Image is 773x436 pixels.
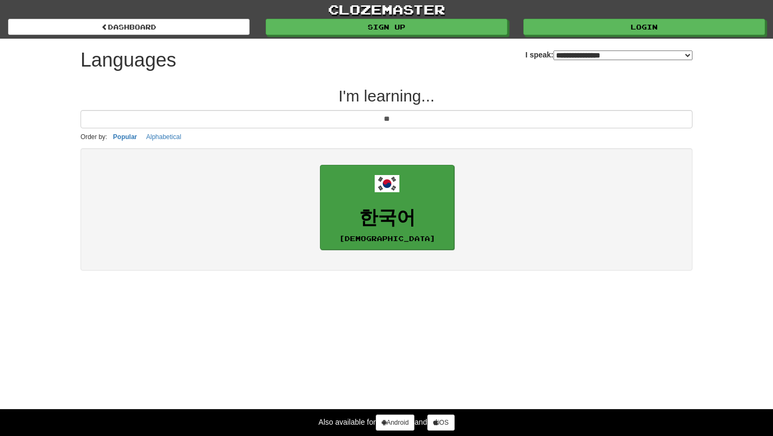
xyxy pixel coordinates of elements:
[339,235,435,242] small: [DEMOGRAPHIC_DATA]
[81,49,176,71] h1: Languages
[143,131,184,143] button: Alphabetical
[427,415,455,431] a: iOS
[266,19,507,35] a: Sign up
[376,415,414,431] a: Android
[320,165,454,250] a: 한국어[DEMOGRAPHIC_DATA]
[81,133,107,141] small: Order by:
[110,131,141,143] button: Popular
[526,49,692,60] label: I speak:
[8,19,250,35] a: dashboard
[523,19,765,35] a: Login
[326,207,448,228] h3: 한국어
[553,50,692,60] select: I speak:
[81,87,692,105] h2: I'm learning...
